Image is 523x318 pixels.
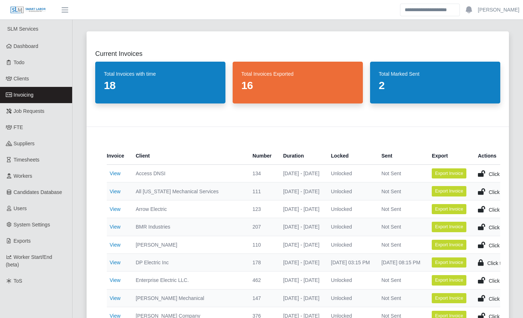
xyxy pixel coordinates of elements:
td: Not Sent [375,182,426,200]
dt: Total Invoices Exported [241,70,354,78]
td: Unlocked [325,165,376,182]
th: Number [247,147,277,165]
td: [DATE] 03:15 PM [325,253,376,271]
td: Unlocked [325,236,376,253]
span: Dashboard [14,43,39,49]
th: Sent [375,147,426,165]
td: [DATE] - [DATE] [277,218,325,236]
td: [DATE] - [DATE] [277,200,325,218]
td: [DATE] - [DATE] [277,289,325,307]
span: Exports [14,238,31,244]
span: Job Requests [14,108,45,114]
td: Not Sent [375,236,426,253]
span: Workers [14,173,32,179]
td: [DATE] - [DATE] [277,182,325,200]
span: Candidates Database [14,189,62,195]
button: Export Invoice [432,204,466,214]
th: Locked [325,147,376,165]
td: Unlocked [325,182,376,200]
dd: 18 [104,79,217,92]
td: BMR Industries [130,218,247,236]
span: Clients [14,76,29,81]
td: 462 [247,271,277,289]
span: Click to Lock [489,296,517,302]
span: Timesheets [14,157,40,163]
span: Todo [14,59,25,65]
span: Click to Lock [489,243,517,248]
td: [PERSON_NAME] Mechanical [130,289,247,307]
a: [PERSON_NAME] [478,6,519,14]
button: Export Invoice [432,257,466,268]
input: Search [400,4,460,16]
td: All [US_STATE] Mechanical Services [130,182,247,200]
span: Click to Unlock [487,260,521,266]
td: DP Electric Inc [130,253,247,271]
td: Not Sent [375,200,426,218]
td: 110 [247,236,277,253]
td: [DATE] - [DATE] [277,236,325,253]
td: 178 [247,253,277,271]
span: SLM Services [7,26,38,32]
td: Not Sent [375,165,426,182]
button: Export Invoice [432,222,466,232]
button: Export Invoice [432,168,466,178]
th: Invoice [107,147,130,165]
td: 147 [247,289,277,307]
button: Export Invoice [432,293,466,303]
td: 134 [247,165,277,182]
span: Click to Lock [489,171,517,177]
a: View [110,206,120,212]
td: Arrow Electric [130,200,247,218]
a: View [110,189,120,194]
td: Unlocked [325,200,376,218]
span: Click to Lock [489,278,517,284]
a: View [110,260,120,265]
dt: Total Marked Sent [379,70,492,78]
span: Worker Start/End (beta) [6,254,52,268]
span: ToS [14,278,22,284]
span: Invoicing [14,92,34,98]
img: SLM Logo [10,6,46,14]
td: Not Sent [375,289,426,307]
td: Unlocked [325,218,376,236]
td: [PERSON_NAME] [130,236,247,253]
button: Export Invoice [432,240,466,250]
span: Suppliers [14,141,35,146]
span: Click to Lock [489,225,517,230]
td: 207 [247,218,277,236]
a: View [110,277,120,283]
dd: 16 [241,79,354,92]
td: Enterprise Electric LLC. [130,271,247,289]
a: View [110,224,120,230]
dt: Total Invoices with time [104,70,217,78]
th: Export [426,147,472,165]
button: Export Invoice [432,186,466,196]
th: Duration [277,147,325,165]
span: Click to Lock [489,207,517,213]
td: 123 [247,200,277,218]
a: View [110,242,120,248]
td: 111 [247,182,277,200]
dd: 2 [379,79,492,92]
td: Unlocked [325,289,376,307]
span: Click to Lock [489,189,517,195]
button: Export Invoice [432,275,466,285]
td: Not Sent [375,218,426,236]
td: [DATE] 08:15 PM [375,253,426,271]
td: Access DNSI [130,165,247,182]
a: View [110,295,120,301]
span: System Settings [14,222,50,228]
span: FTE [14,124,23,130]
td: [DATE] - [DATE] [277,271,325,289]
th: Client [130,147,247,165]
td: Not Sent [375,271,426,289]
td: [DATE] - [DATE] [277,165,325,182]
h2: Current Invoices [95,49,500,59]
td: [DATE] - [DATE] [277,253,325,271]
td: Unlocked [325,271,376,289]
a: View [110,171,120,176]
span: Users [14,206,27,211]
